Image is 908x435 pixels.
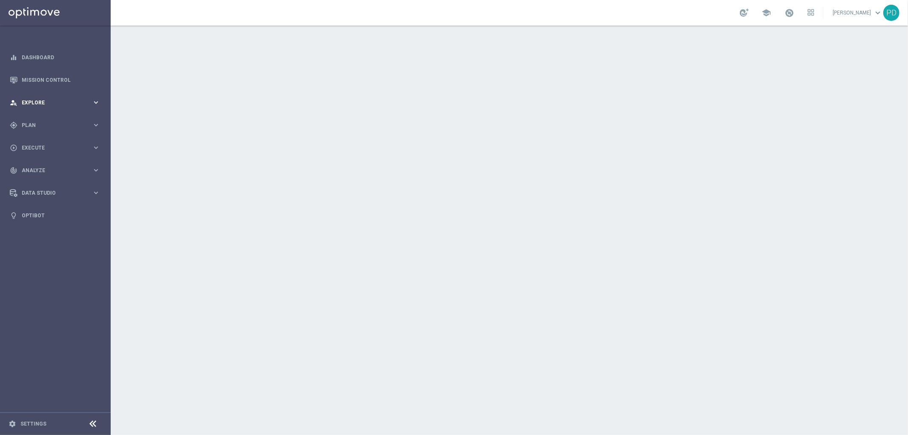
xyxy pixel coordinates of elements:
[22,100,92,105] span: Explore
[10,167,17,174] i: track_changes
[22,190,92,196] span: Data Studio
[92,98,100,107] i: keyboard_arrow_right
[10,99,17,107] i: person_search
[92,144,100,152] i: keyboard_arrow_right
[10,69,100,91] div: Mission Control
[9,167,100,174] button: track_changes Analyze keyboard_arrow_right
[10,121,92,129] div: Plan
[92,166,100,174] i: keyboard_arrow_right
[10,204,100,227] div: Optibot
[10,167,92,174] div: Analyze
[9,99,100,106] button: person_search Explore keyboard_arrow_right
[10,46,100,69] div: Dashboard
[10,144,92,152] div: Execute
[10,54,17,61] i: equalizer
[9,212,100,219] button: lightbulb Optibot
[92,121,100,129] i: keyboard_arrow_right
[832,6,883,19] a: [PERSON_NAME]keyboard_arrow_down
[10,144,17,152] i: play_circle_outline
[9,144,100,151] button: play_circle_outline Execute keyboard_arrow_right
[9,190,100,196] button: Data Studio keyboard_arrow_right
[22,123,92,128] span: Plan
[873,8,882,17] span: keyboard_arrow_down
[22,204,100,227] a: Optibot
[22,69,100,91] a: Mission Control
[10,189,92,197] div: Data Studio
[9,420,16,428] i: settings
[20,421,46,426] a: Settings
[92,189,100,197] i: keyboard_arrow_right
[9,122,100,129] button: gps_fixed Plan keyboard_arrow_right
[22,145,92,150] span: Execute
[762,8,771,17] span: school
[9,54,100,61] button: equalizer Dashboard
[22,46,100,69] a: Dashboard
[9,77,100,84] button: Mission Control
[883,5,899,21] div: PD
[10,99,92,107] div: Explore
[10,212,17,219] i: lightbulb
[22,168,92,173] span: Analyze
[10,121,17,129] i: gps_fixed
